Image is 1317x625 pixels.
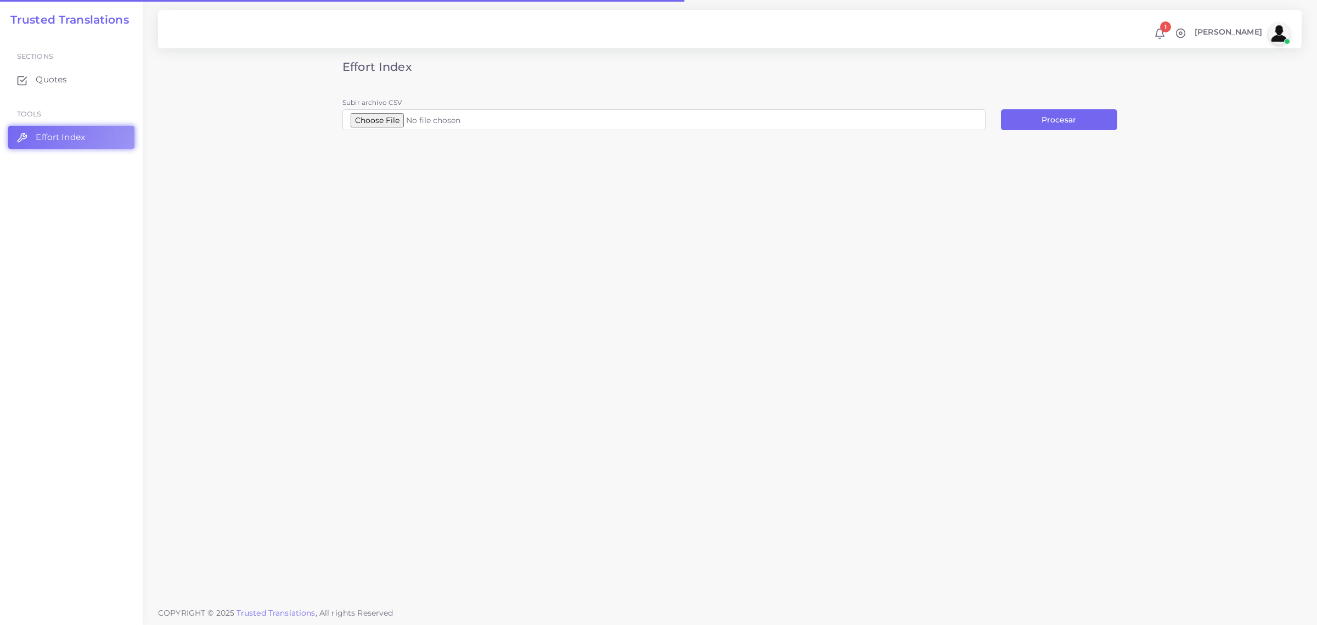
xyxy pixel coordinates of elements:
[237,608,316,618] a: Trusted Translations
[36,131,85,143] span: Effort Index
[158,607,393,619] span: COPYRIGHT © 2025
[342,60,1117,74] h3: Effort Index
[1150,27,1169,40] a: 1
[1160,21,1171,32] span: 1
[1001,109,1117,130] button: Procesar
[3,13,129,26] a: Trusted Translations
[8,126,134,149] a: Effort Index
[1189,23,1294,44] a: [PERSON_NAME]avatar
[342,98,402,107] label: Subir archivo CSV
[36,74,67,86] span: Quotes
[17,110,42,118] span: Tools
[8,68,134,91] a: Quotes
[1195,28,1262,36] span: [PERSON_NAME]
[1268,23,1290,44] img: avatar
[316,607,393,619] span: , All rights Reserved
[17,52,53,60] span: Sections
